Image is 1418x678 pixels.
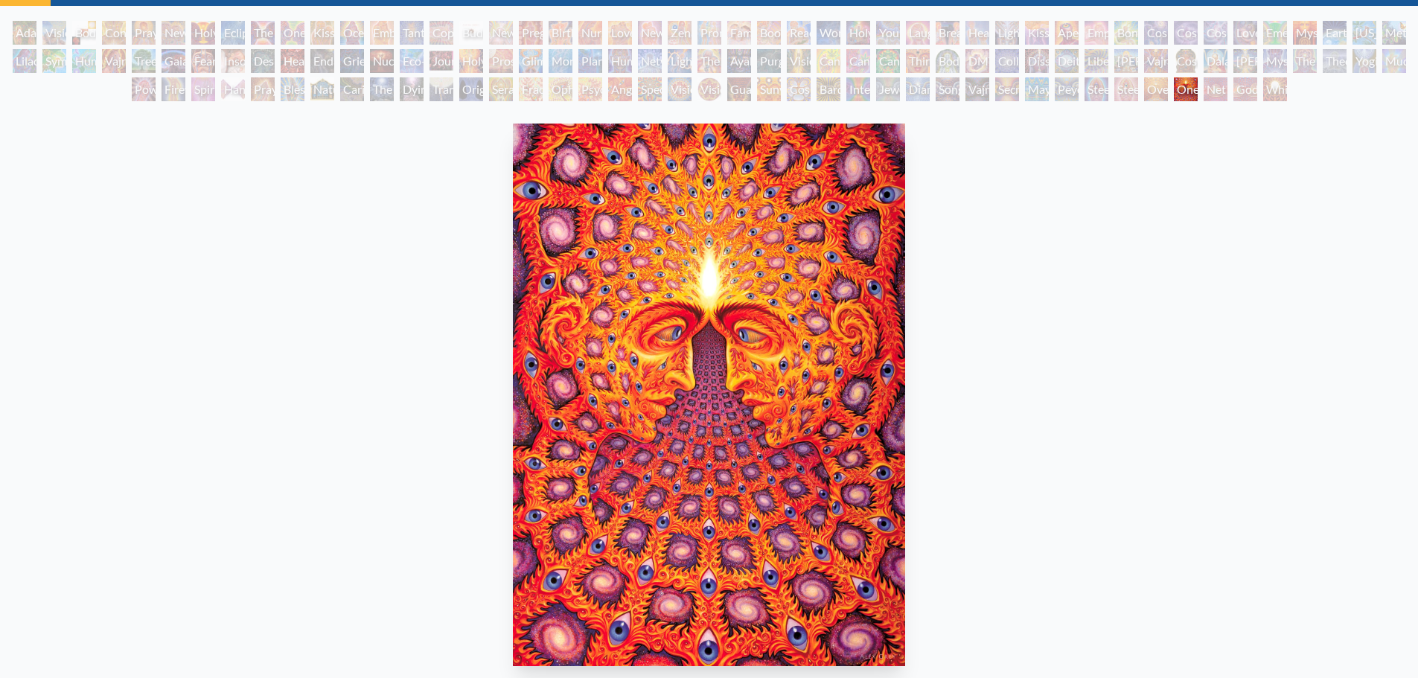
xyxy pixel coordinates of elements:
div: Boo-boo [757,21,781,45]
div: Humming Bird [72,49,96,73]
div: Guardian of Infinite Vision [727,77,751,101]
div: Journey of the Wounded Healer [429,49,453,73]
div: Kiss of the [MEDICAL_DATA] [1025,21,1049,45]
div: Yogi & the Möbius Sphere [1352,49,1376,73]
div: Mudra [1382,49,1406,73]
div: Kissing [310,21,334,45]
div: Vision Crystal Tondo [697,77,721,101]
div: Endarkenment [310,49,334,73]
div: The Kiss [251,21,275,45]
div: Ophanic Eyelash [549,77,572,101]
div: Wonder [817,21,840,45]
div: Human Geometry [608,49,632,73]
div: Oversoul [1144,77,1168,101]
div: Vajra Horse [102,49,126,73]
div: Collective Vision [995,49,1019,73]
div: [PERSON_NAME] [1114,49,1138,73]
div: Reading [787,21,811,45]
div: Zena Lotus [668,21,692,45]
div: Vision Tree [787,49,811,73]
div: Cannabacchus [876,49,900,73]
div: Laughing Man [906,21,930,45]
div: The Shulgins and their Alchemical Angels [697,49,721,73]
div: Headache [281,49,304,73]
div: Transfiguration [429,77,453,101]
div: Dalai Lama [1204,49,1227,73]
div: Liberation Through Seeing [1085,49,1108,73]
div: Contemplation [102,21,126,45]
div: Cannabis Mudra [817,49,840,73]
div: [PERSON_NAME] [1233,49,1257,73]
div: Vajra Guru [1144,49,1168,73]
div: Nuclear Crucifixion [370,49,394,73]
div: Symbiosis: Gall Wasp & Oak Tree [42,49,66,73]
div: Vajra Being [965,77,989,101]
div: Praying [132,21,156,45]
div: New Family [638,21,662,45]
div: Emerald Grail [1263,21,1287,45]
div: Angel Skin [608,77,632,101]
div: Eco-Atlas [400,49,424,73]
div: Diamond Being [906,77,930,101]
div: Empowerment [1085,21,1108,45]
div: Ocean of Love Bliss [340,21,364,45]
div: One [1174,77,1198,101]
div: Holy Fire [459,49,483,73]
div: Cosmic Creativity [1144,21,1168,45]
div: Cosmic Lovers [1204,21,1227,45]
div: Fear [191,49,215,73]
div: Despair [251,49,275,73]
div: Breathing [936,21,959,45]
div: Family [727,21,751,45]
div: Spirit Animates the Flesh [191,77,215,101]
div: Theologue [1323,49,1347,73]
div: Gaia [162,49,185,73]
div: Steeplehead 2 [1114,77,1138,101]
div: Young & Old [876,21,900,45]
div: White Light [1263,77,1287,101]
div: Song of Vajra Being [936,77,959,101]
div: Promise [697,21,721,45]
div: Steeplehead 1 [1085,77,1108,101]
div: Nursing [578,21,602,45]
div: Birth [549,21,572,45]
div: Lightworker [668,49,692,73]
div: Cosmic Christ [1174,49,1198,73]
div: Eclipse [221,21,245,45]
div: Adam & Eve [13,21,36,45]
div: Copulating [429,21,453,45]
div: Body/Mind as a Vibratory Field of Energy [936,49,959,73]
div: Insomnia [221,49,245,73]
div: Spectral Lotus [638,77,662,101]
div: Deities & Demons Drinking from the Milky Pool [1055,49,1079,73]
div: Blessing Hand [281,77,304,101]
div: Peyote Being [1055,77,1079,101]
div: [US_STATE] Song [1352,21,1376,45]
div: Glimpsing the Empyrean [519,49,543,73]
div: Monochord [549,49,572,73]
div: Bond [1114,21,1138,45]
div: Mayan Being [1025,77,1049,101]
div: Seraphic Transport Docking on the Third Eye [489,77,513,101]
div: One Taste [281,21,304,45]
div: Embracing [370,21,394,45]
div: Earth Energies [1323,21,1347,45]
div: Dissectional Art for Tool's Lateralus CD [1025,49,1049,73]
div: Mysteriosa 2 [1293,21,1317,45]
div: Healing [965,21,989,45]
div: Aperture [1055,21,1079,45]
div: Cosmic Elf [787,77,811,101]
div: Praying Hands [251,77,275,101]
div: Holy Family [846,21,870,45]
div: Third Eye Tears of Joy [906,49,930,73]
div: Jewel Being [876,77,900,101]
div: Networks [638,49,662,73]
div: Purging [757,49,781,73]
div: Metamorphosis [1382,21,1406,45]
div: Dying [400,77,424,101]
div: Mystic Eye [1263,49,1287,73]
div: Lilacs [13,49,36,73]
div: Vision Crystal [668,77,692,101]
div: Newborn [489,21,513,45]
div: Pregnancy [519,21,543,45]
